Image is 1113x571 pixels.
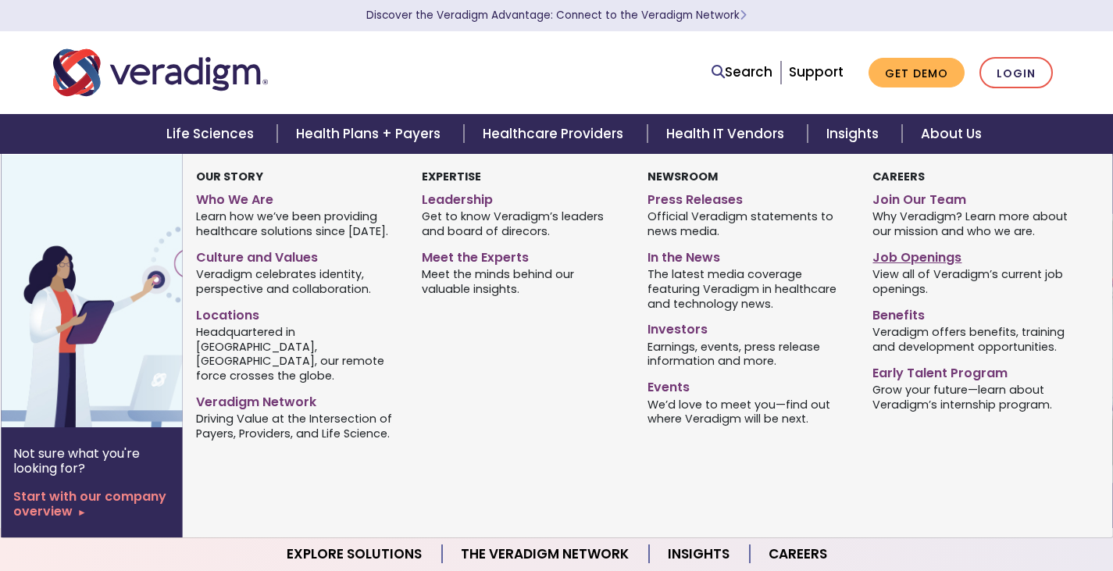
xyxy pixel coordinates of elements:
[872,209,1075,239] span: Why Veradigm? Learn more about our mission and who we are.
[872,302,1075,324] a: Benefits
[647,316,850,338] a: Investors
[872,186,1075,209] a: Join Our Team
[196,302,398,324] a: Locations
[422,169,481,184] strong: Expertise
[647,338,850,369] span: Earnings, events, press release information and more.
[647,373,850,396] a: Events
[53,47,268,98] img: Veradigm logo
[647,114,808,154] a: Health IT Vendors
[196,209,398,239] span: Learn how we’ve been providing healthcare solutions since [DATE].
[647,244,850,266] a: In the News
[422,186,624,209] a: Leadership
[196,169,263,184] strong: Our Story
[647,396,850,426] span: We’d love to meet you—find out where Veradigm will be next.
[902,114,1001,154] a: About Us
[869,58,965,88] a: Get Demo
[366,8,747,23] a: Discover the Veradigm Advantage: Connect to the Veradigm NetworkLearn More
[740,8,747,23] span: Learn More
[277,114,464,154] a: Health Plans + Payers
[422,266,624,297] span: Meet the minds behind our valuable insights.
[808,114,902,154] a: Insights
[712,62,772,83] a: Search
[148,114,277,154] a: Life Sciences
[872,359,1075,382] a: Early Talent Program
[647,169,718,184] strong: Newsroom
[196,186,398,209] a: Who We Are
[647,209,850,239] span: Official Veradigm statements to news media.
[422,244,624,266] a: Meet the Experts
[872,244,1075,266] a: Job Openings
[872,381,1075,412] span: Grow your future—learn about Veradigm’s internship program.
[464,114,647,154] a: Healthcare Providers
[196,411,398,441] span: Driving Value at the Intersection of Payers, Providers, and Life Science.
[979,57,1053,89] a: Login
[196,323,398,383] span: Headquartered in [GEOGRAPHIC_DATA], [GEOGRAPHIC_DATA], our remote force crosses the globe.
[872,266,1075,297] span: View all of Veradigm’s current job openings.
[1,154,252,427] img: Vector image of Veradigm’s Story
[647,186,850,209] a: Press Releases
[13,489,169,519] a: Start with our company overview
[196,244,398,266] a: Culture and Values
[872,169,925,184] strong: Careers
[872,323,1075,354] span: Veradigm offers benefits, training and development opportunities.
[196,266,398,297] span: Veradigm celebrates identity, perspective and collaboration.
[422,209,624,239] span: Get to know Veradigm’s leaders and board of direcors.
[647,266,850,312] span: The latest media coverage featuring Veradigm in healthcare and technology news.
[789,62,844,81] a: Support
[13,446,169,476] p: Not sure what you're looking for?
[196,388,398,411] a: Veradigm Network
